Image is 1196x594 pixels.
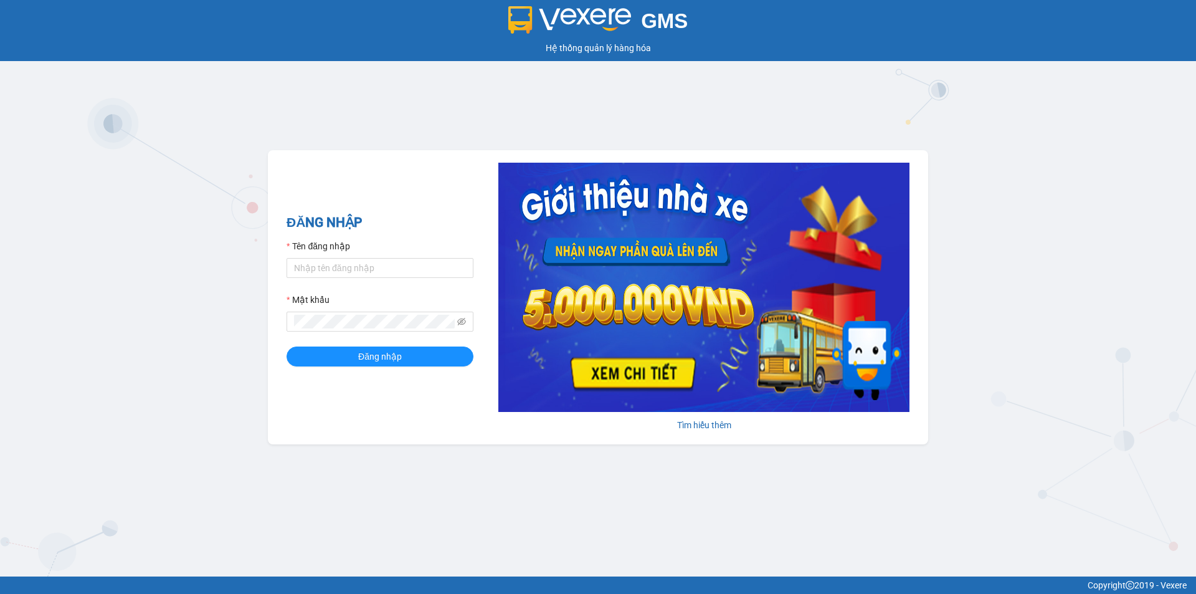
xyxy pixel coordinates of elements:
span: eye-invisible [457,317,466,326]
span: GMS [641,9,688,32]
img: banner-0 [498,163,909,412]
div: Tìm hiểu thêm [498,418,909,432]
h2: ĐĂNG NHẬP [287,213,473,233]
label: Tên đăng nhập [287,239,350,253]
button: Đăng nhập [287,347,473,366]
input: Tên đăng nhập [287,258,473,278]
span: Đăng nhập [358,350,402,363]
div: Hệ thống quản lý hàng hóa [3,41,1193,55]
input: Mật khẩu [294,315,455,328]
label: Mật khẩu [287,293,330,307]
span: copyright [1126,581,1134,590]
div: Copyright 2019 - Vexere [9,578,1187,592]
img: logo 2 [508,6,632,34]
a: GMS [508,19,688,29]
